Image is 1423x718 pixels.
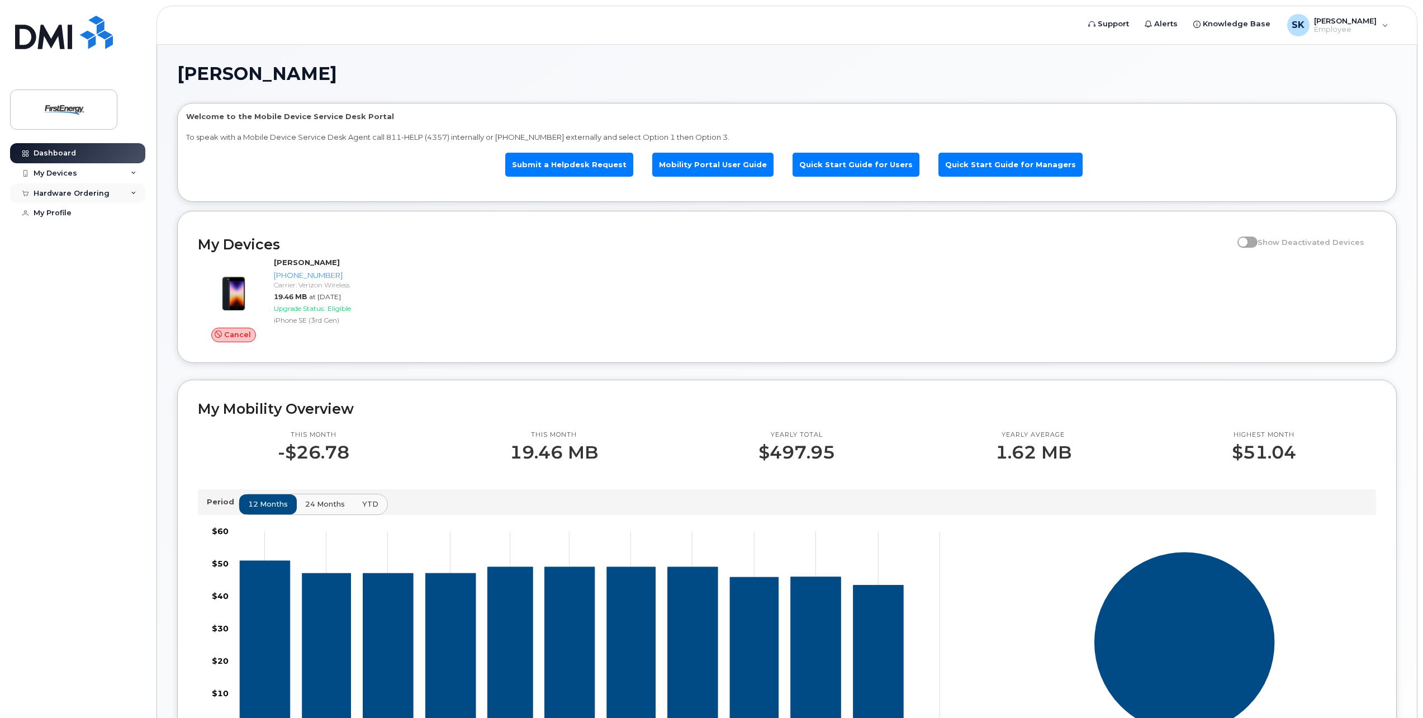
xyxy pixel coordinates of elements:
span: [PERSON_NAME] [177,65,337,82]
p: Highest month [1232,431,1296,440]
a: Cancel[PERSON_NAME][PHONE_NUMBER]Carrier: Verizon Wireless19.46 MBat [DATE]Upgrade Status:Eligibl... [198,257,482,342]
p: This month [278,431,349,440]
img: image20231002-3703462-1angbar.jpeg [207,263,260,317]
p: 19.46 MB [510,442,598,462]
a: Mobility Portal User Guide [652,153,774,177]
a: Quick Start Guide for Managers [938,153,1083,177]
p: $497.95 [758,442,835,462]
p: To speak with a Mobile Device Service Desk Agent call 811-HELP (4357) internally or [PHONE_NUMBER... [186,132,1388,143]
tspan: $60 [212,527,229,537]
p: -$26.78 [278,442,349,462]
p: This month [510,431,598,440]
tspan: $50 [212,559,229,569]
p: Yearly average [995,431,1071,440]
p: 1.62 MB [995,442,1071,462]
iframe: Messenger Launcher [1374,669,1415,710]
span: 24 months [305,499,345,509]
span: Upgrade Status: [274,304,325,313]
a: Submit a Helpdesk Request [505,153,633,177]
h2: My Devices [198,236,1232,253]
p: $51.04 [1232,442,1296,462]
input: Show Deactivated Devices [1237,232,1246,240]
p: Period [207,497,239,507]
div: iPhone SE (3rd Gen) [274,315,478,325]
tspan: $40 [212,592,229,602]
tspan: $30 [212,624,229,634]
span: YTD [362,499,378,509]
h2: My Mobility Overview [198,400,1376,417]
span: 19.46 MB [274,292,307,301]
strong: [PERSON_NAME] [274,258,340,267]
span: Show Deactivated Devices [1258,238,1364,247]
span: at [DATE] [309,292,341,301]
tspan: $20 [212,656,229,667]
div: Carrier: Verizon Wireless [274,280,478,290]
div: [PHONE_NUMBER] [274,270,478,281]
span: Eligible [328,304,351,313]
p: Yearly total [758,431,835,440]
tspan: $10 [212,689,229,699]
a: Quick Start Guide for Users [793,153,919,177]
p: Welcome to the Mobile Device Service Desk Portal [186,111,1388,122]
span: Cancel [224,329,251,340]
